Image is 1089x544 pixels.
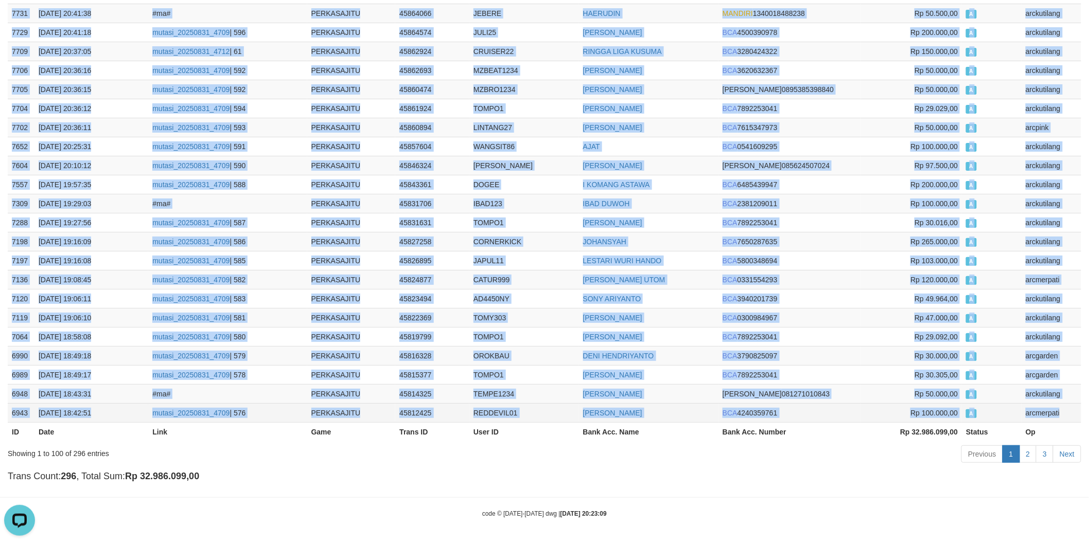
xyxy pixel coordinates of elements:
[1022,384,1081,403] td: arckutilang
[8,4,34,23] td: 7731
[8,403,34,422] td: 6943
[1036,445,1053,463] a: 3
[915,333,958,341] span: Rp 29.092,00
[718,80,861,99] td: 0895385398840
[718,327,861,346] td: 7892253041
[583,28,642,37] a: [PERSON_NAME]
[723,123,737,132] span: BCA
[723,314,737,322] span: BCA
[718,346,861,365] td: 3790825097
[583,276,665,284] a: [PERSON_NAME] UTOM
[8,270,34,289] td: 7136
[307,194,396,213] td: PERKASAJITU
[469,422,579,441] th: User ID
[723,47,737,56] span: BCA
[1022,4,1081,23] td: arckutilang
[966,333,976,342] span: Approved
[583,295,641,303] a: SONY ARIYANTO
[1022,327,1081,346] td: arckutilang
[966,105,976,114] span: Approved
[718,403,861,422] td: 4240359761
[8,327,34,346] td: 7064
[148,232,307,251] td: | 586
[583,180,650,189] a: I KOMANG ASTAWA
[152,409,230,417] a: mutasi_20250831_4709
[148,289,307,308] td: | 583
[583,85,642,94] a: [PERSON_NAME]
[34,156,148,175] td: [DATE] 20:10:12
[307,42,396,61] td: PERKASAJITU
[583,219,642,227] a: [PERSON_NAME]
[718,4,861,23] td: 1340018488238
[718,213,861,232] td: 7892253041
[395,327,469,346] td: 45819799
[469,213,579,232] td: TOMPO1
[915,352,958,360] span: Rp 30.000,00
[395,232,469,251] td: 45827258
[966,48,976,57] span: Approved
[152,104,230,113] a: mutasi_20250831_4709
[148,156,307,175] td: | 590
[1020,445,1037,463] a: 2
[34,61,148,80] td: [DATE] 20:36:16
[307,251,396,270] td: PERKASAJITU
[1022,156,1081,175] td: arckutilang
[307,80,396,99] td: PERKASAJITU
[469,42,579,61] td: CRUISER22
[152,28,230,37] a: mutasi_20250831_4709
[395,251,469,270] td: 45826895
[966,10,976,19] span: Approved
[395,137,469,156] td: 45857604
[34,270,148,289] td: [DATE] 19:08:45
[307,327,396,346] td: PERKASAJITU
[1022,289,1081,308] td: arckutilang
[966,409,976,418] span: Approved
[34,384,148,403] td: [DATE] 18:43:31
[307,99,396,118] td: PERKASAJITU
[34,80,148,99] td: [DATE] 20:36:15
[152,123,230,132] a: mutasi_20250831_4709
[583,390,642,398] a: [PERSON_NAME]
[148,365,307,384] td: | 578
[723,142,737,151] span: BCA
[966,29,976,38] span: Approved
[718,365,861,384] td: 7892253041
[34,194,148,213] td: [DATE] 19:29:03
[1022,118,1081,137] td: arcpink
[395,213,469,232] td: 45831631
[148,251,307,270] td: | 585
[8,175,34,194] td: 7557
[395,99,469,118] td: 45861924
[900,428,958,436] strong: Rp 32.986.099,00
[469,346,579,365] td: OROKBAU
[469,61,579,80] td: MZBEAT1234
[395,403,469,422] td: 45812425
[395,4,469,23] td: 45864066
[718,156,861,175] td: 085624507024
[34,23,148,42] td: [DATE] 20:41:18
[723,276,737,284] span: BCA
[915,390,958,398] span: Rp 50.000,00
[8,232,34,251] td: 7198
[1022,346,1081,365] td: arcgarden
[966,219,976,228] span: Approved
[148,61,307,80] td: | 592
[152,85,230,94] a: mutasi_20250831_4709
[583,104,642,113] a: [PERSON_NAME]
[469,270,579,289] td: CATUR999
[152,161,230,170] a: mutasi_20250831_4709
[583,352,654,360] a: DENI HENDRIYANTO
[152,238,230,246] a: mutasi_20250831_4709
[148,118,307,137] td: | 593
[723,238,737,246] span: BCA
[469,384,579,403] td: TEMPE1234
[469,23,579,42] td: JULI25
[718,384,861,403] td: 081271010843
[910,180,958,189] span: Rp 200.000,00
[148,384,307,403] td: #ma#
[1022,23,1081,42] td: arckutilang
[395,175,469,194] td: 45843361
[723,409,737,417] span: BCA
[723,28,737,37] span: BCA
[8,80,34,99] td: 7705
